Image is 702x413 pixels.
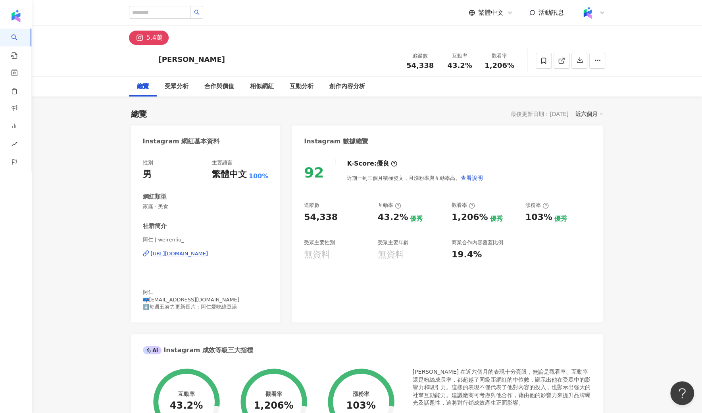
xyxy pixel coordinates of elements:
[304,239,335,246] div: 受眾主要性別
[580,5,595,20] img: Kolr%20app%20icon%20%281%29.png
[170,400,203,411] div: 43.2%
[347,170,483,186] div: 近期一到三個月積極發文，且漲粉率與互動率高。
[304,137,368,146] div: Instagram 數據總覽
[406,61,434,69] span: 54,338
[377,159,389,168] div: 優良
[478,8,504,17] span: 繁體中文
[143,193,167,201] div: 網紅類型
[378,249,404,261] div: 無資料
[405,52,435,60] div: 追蹤數
[452,239,503,246] div: 商業合作內容覆蓋比例
[131,108,147,120] div: 總覽
[129,31,169,45] button: 5.4萬
[143,222,167,230] div: 社群簡介
[490,214,502,223] div: 優秀
[143,203,269,210] span: 家庭 · 美食
[143,289,239,309] span: 阿仁 📪[EMAIL_ADDRESS][DOMAIN_NAME] ⬇️每週五努力更新長片：阿仁愛吃綠豆湯
[329,82,365,91] div: 創作內容分析
[353,391,369,397] div: 漲粉率
[347,159,397,168] div: K-Score :
[254,400,294,411] div: 1,206%
[452,249,482,261] div: 19.4%
[485,62,514,69] span: 1,206%
[204,82,234,91] div: 合作與價值
[249,172,268,181] span: 100%
[378,211,408,224] div: 43.2%
[304,202,319,209] div: 追蹤數
[554,214,567,223] div: 優秀
[159,54,225,64] div: [PERSON_NAME]
[143,168,152,181] div: 男
[143,346,253,355] div: Instagram 成效等級三大指標
[165,82,188,91] div: 受眾分析
[151,250,208,257] div: [URL][DOMAIN_NAME]
[378,239,409,246] div: 受眾主要年齡
[143,236,269,243] span: 阿仁 | weirenliu_
[11,29,27,60] a: search
[539,9,564,16] span: 活動訊息
[194,10,200,15] span: search
[143,159,153,166] div: 性別
[346,400,375,411] div: 103%
[525,211,552,224] div: 103%
[304,211,338,224] div: 54,338
[212,168,247,181] div: 繁體中文
[410,214,423,223] div: 優秀
[137,82,149,91] div: 總覽
[10,10,22,22] img: logo icon
[460,170,483,186] button: 查看說明
[146,32,163,43] div: 5.4萬
[378,202,401,209] div: 互動率
[452,211,488,224] div: 1,206%
[452,202,475,209] div: 觀看率
[445,52,475,60] div: 互動率
[178,391,194,397] div: 互動率
[511,111,568,117] div: 最後更新日期：[DATE]
[670,381,694,405] iframe: Help Scout Beacon - Open
[485,52,515,60] div: 觀看率
[461,175,483,181] span: 查看說明
[143,137,220,146] div: Instagram 網紅基本資料
[212,159,233,166] div: 主要語言
[525,202,549,209] div: 漲粉率
[143,346,162,354] div: AI
[413,368,591,407] div: [PERSON_NAME] 在近六個月的表現十分亮眼，無論是觀看率、互動率還是粉絲成長率，都超越了同級距網紅的中位數，顯示出他在受眾中的影響力和吸引力。這樣的表現不僅代表了他對內容的投入，也顯示...
[447,62,472,69] span: 43.2%
[290,82,313,91] div: 互動分析
[265,391,282,397] div: 觀看率
[575,109,603,119] div: 近六個月
[129,49,153,73] img: KOL Avatar
[304,164,324,181] div: 92
[11,136,17,154] span: rise
[304,249,330,261] div: 無資料
[250,82,274,91] div: 相似網紅
[143,250,269,257] a: [URL][DOMAIN_NAME]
